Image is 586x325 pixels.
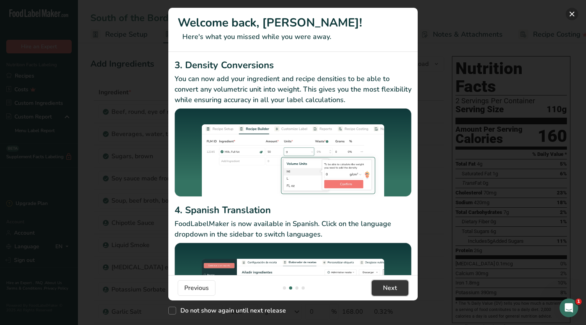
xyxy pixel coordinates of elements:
[372,280,408,296] button: Next
[383,283,397,293] span: Next
[175,203,411,217] h2: 4. Spanish Translation
[175,58,411,72] h2: 3. Density Conversions
[575,299,582,305] span: 1
[178,14,408,32] h1: Welcome back, [PERSON_NAME]!
[176,307,286,314] span: Do not show again until next release
[175,74,411,105] p: You can now add your ingredient and recipe densities to be able to convert any volumetric unit in...
[178,32,408,42] p: Here's what you missed while you were away.
[184,283,209,293] span: Previous
[178,280,215,296] button: Previous
[175,219,411,240] p: FoodLabelMaker is now available in Spanish. Click on the language dropdown in the sidebar to swit...
[560,299,578,317] iframe: Intercom live chat
[175,108,411,200] img: Density Conversions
